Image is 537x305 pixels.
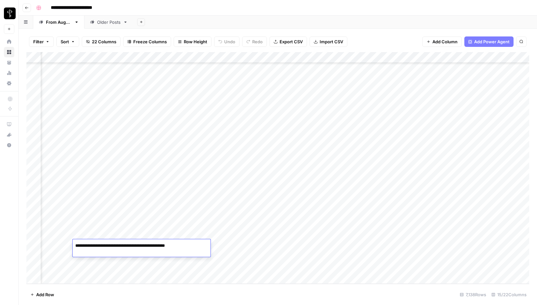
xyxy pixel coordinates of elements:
span: Add Column [432,38,457,45]
img: LP Production Workloads Logo [4,7,16,19]
button: Add Column [422,36,462,47]
span: Redo [252,38,263,45]
span: Export CSV [280,38,303,45]
div: Older Posts [97,19,121,25]
span: Filter [33,38,44,45]
a: Your Data [4,57,14,68]
a: AirOps Academy [4,119,14,130]
button: Add Power Agent [464,36,514,47]
a: Usage [4,68,14,78]
button: Row Height [174,36,211,47]
span: 22 Columns [92,38,116,45]
button: Export CSV [269,36,307,47]
a: Older Posts [84,16,133,29]
button: Redo [242,36,267,47]
a: From [DATE] [33,16,84,29]
button: Undo [214,36,239,47]
span: Row Height [184,38,207,45]
button: Import CSV [310,36,347,47]
button: Sort [56,36,79,47]
button: Help + Support [4,140,14,150]
button: Workspace: LP Production Workloads [4,5,14,21]
span: Undo [224,38,235,45]
button: Add Row [26,289,58,300]
div: 15/22 Columns [489,289,529,300]
span: Import CSV [320,38,343,45]
button: 22 Columns [82,36,121,47]
div: From [DATE] [46,19,72,25]
div: 7,138 Rows [457,289,489,300]
span: Sort [61,38,69,45]
a: Home [4,36,14,47]
button: What's new? [4,130,14,140]
button: Filter [29,36,54,47]
a: Settings [4,78,14,89]
button: Freeze Columns [123,36,171,47]
a: Browse [4,47,14,57]
span: Add Row [36,291,54,298]
span: Add Power Agent [474,38,510,45]
span: Freeze Columns [133,38,167,45]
